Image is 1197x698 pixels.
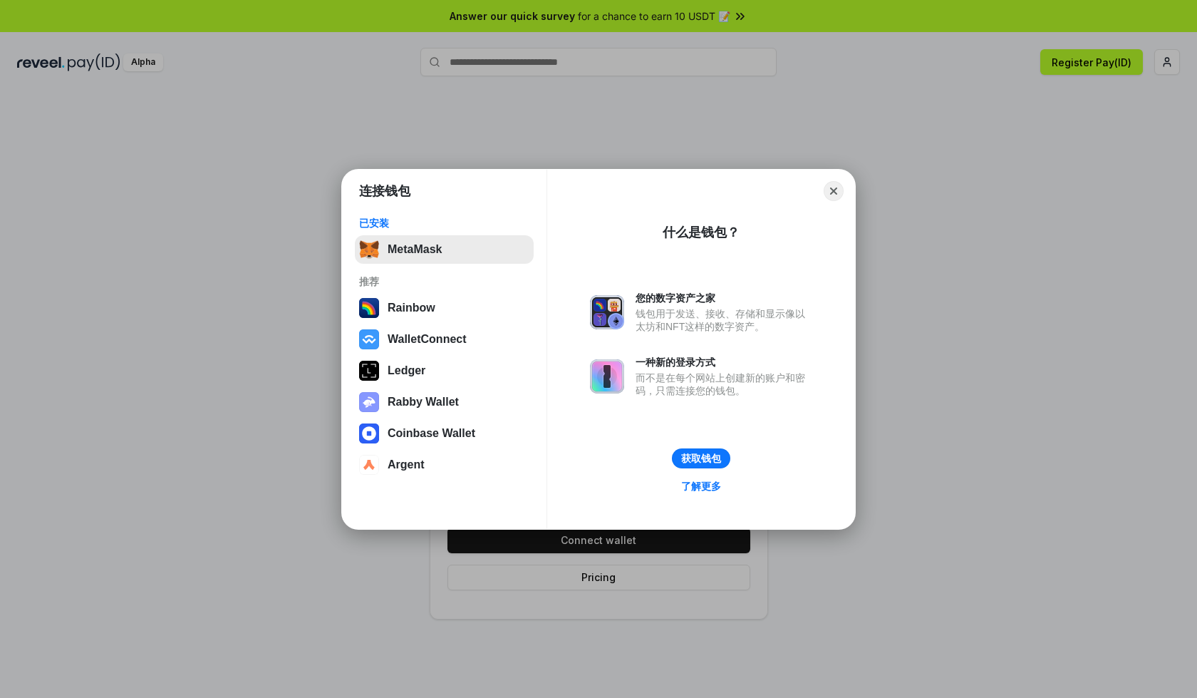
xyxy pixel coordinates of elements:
[359,217,529,230] div: 已安装
[388,396,459,409] div: Rabby Wallet
[359,455,379,475] img: svg+xml,%3Csvg%20width%3D%2228%22%20height%3D%2228%22%20viewBox%3D%220%200%2028%2028%22%20fill%3D...
[672,448,730,468] button: 获取钱包
[681,480,721,493] div: 了解更多
[355,294,534,322] button: Rainbow
[388,302,435,314] div: Rainbow
[388,364,425,377] div: Ledger
[388,458,425,471] div: Argent
[824,181,844,201] button: Close
[355,235,534,264] button: MetaMask
[636,292,812,304] div: 您的数字资产之家
[355,356,534,385] button: Ledger
[636,371,812,397] div: 而不是在每个网站上创建新的账户和密码，只需连接您的钱包。
[590,295,624,329] img: svg+xml,%3Csvg%20xmlns%3D%22http%3A%2F%2Fwww.w3.org%2F2000%2Fsvg%22%20fill%3D%22none%22%20viewBox...
[388,243,442,256] div: MetaMask
[359,392,379,412] img: svg+xml,%3Csvg%20xmlns%3D%22http%3A%2F%2Fwww.w3.org%2F2000%2Fsvg%22%20fill%3D%22none%22%20viewBox...
[355,388,534,416] button: Rabby Wallet
[359,183,410,200] h1: 连接钱包
[636,356,812,369] div: 一种新的登录方式
[359,329,379,349] img: svg+xml,%3Csvg%20width%3D%2228%22%20height%3D%2228%22%20viewBox%3D%220%200%2028%2028%22%20fill%3D...
[673,477,730,496] a: 了解更多
[663,224,740,241] div: 什么是钱包？
[355,419,534,448] button: Coinbase Wallet
[359,424,379,443] img: svg+xml,%3Csvg%20width%3D%2228%22%20height%3D%2228%22%20viewBox%3D%220%200%2028%2028%22%20fill%3D...
[388,427,475,440] div: Coinbase Wallet
[590,359,624,394] img: svg+xml,%3Csvg%20xmlns%3D%22http%3A%2F%2Fwww.w3.org%2F2000%2Fsvg%22%20fill%3D%22none%22%20viewBox...
[355,325,534,354] button: WalletConnect
[681,452,721,465] div: 获取钱包
[359,361,379,381] img: svg+xml,%3Csvg%20xmlns%3D%22http%3A%2F%2Fwww.w3.org%2F2000%2Fsvg%22%20width%3D%2228%22%20height%3...
[359,275,529,288] div: 推荐
[388,333,467,346] div: WalletConnect
[359,298,379,318] img: svg+xml,%3Csvg%20width%3D%22120%22%20height%3D%22120%22%20viewBox%3D%220%200%20120%20120%22%20fil...
[359,240,379,260] img: svg+xml,%3Csvg%20fill%3D%22none%22%20height%3D%2233%22%20viewBox%3D%220%200%2035%2033%22%20width%...
[355,451,534,479] button: Argent
[636,307,812,333] div: 钱包用于发送、接收、存储和显示像以太坊和NFT这样的数字资产。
